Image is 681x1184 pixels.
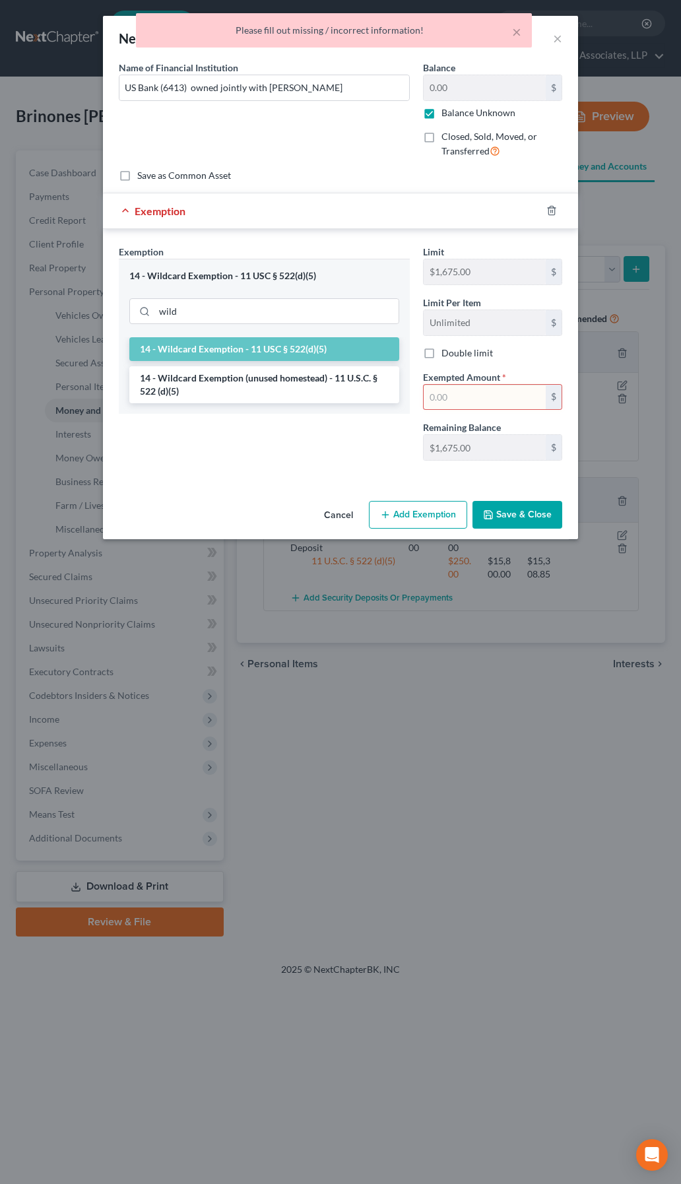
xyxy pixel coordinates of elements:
[129,337,399,361] li: 14 - Wildcard Exemption - 11 USC § 522(d)(5)
[424,310,546,335] input: --
[424,259,546,284] input: --
[472,501,562,529] button: Save & Close
[423,420,501,434] label: Remaining Balance
[313,502,364,529] button: Cancel
[424,385,546,410] input: 0.00
[135,205,185,217] span: Exemption
[441,346,493,360] label: Double limit
[423,61,455,75] label: Balance
[129,366,399,403] li: 14 - Wildcard Exemption (unused homestead) - 11 U.S.C. § 522 (d)(5)
[423,246,444,257] span: Limit
[424,75,546,100] input: 0.00
[636,1139,668,1171] div: Open Intercom Messenger
[423,296,481,310] label: Limit Per Item
[441,106,515,119] label: Balance Unknown
[137,169,231,182] label: Save as Common Asset
[119,75,409,100] input: Enter name...
[146,24,521,37] div: Please fill out missing / incorrect information!
[441,131,537,156] span: Closed, Sold, Moved, or Transferred
[154,299,399,324] input: Search exemption rules...
[546,435,562,460] div: $
[512,24,521,40] button: ×
[119,246,164,257] span: Exemption
[546,385,562,410] div: $
[546,259,562,284] div: $
[424,435,546,460] input: --
[129,270,399,282] div: 14 - Wildcard Exemption - 11 USC § 522(d)(5)
[369,501,467,529] button: Add Exemption
[423,372,500,383] span: Exempted Amount
[546,310,562,335] div: $
[119,62,238,73] span: Name of Financial Institution
[546,75,562,100] div: $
